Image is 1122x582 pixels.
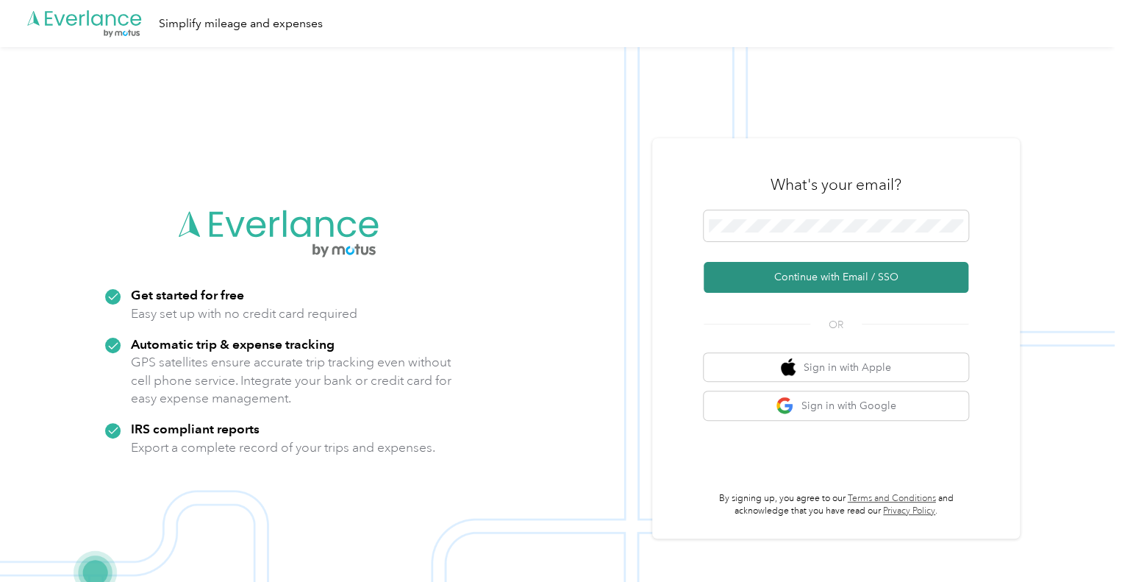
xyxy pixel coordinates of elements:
span: OR [810,317,862,333]
strong: IRS compliant reports [131,421,260,436]
p: Export a complete record of your trips and expenses. [131,439,435,457]
button: google logoSign in with Google [704,391,968,420]
button: Continue with Email / SSO [704,262,968,293]
img: google logo [776,397,794,415]
p: GPS satellites ensure accurate trip tracking even without cell phone service. Integrate your bank... [131,353,452,408]
a: Terms and Conditions [848,493,936,504]
p: By signing up, you agree to our and acknowledge that you have read our . [704,492,968,518]
a: Privacy Policy [883,505,935,517]
img: apple logo [781,358,796,377]
strong: Get started for free [131,287,244,302]
button: apple logoSign in with Apple [704,353,968,382]
div: Simplify mileage and expenses [159,15,323,33]
p: Easy set up with no credit card required [131,305,357,323]
h3: What's your email? [771,174,901,195]
strong: Automatic trip & expense tracking [131,336,335,352]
